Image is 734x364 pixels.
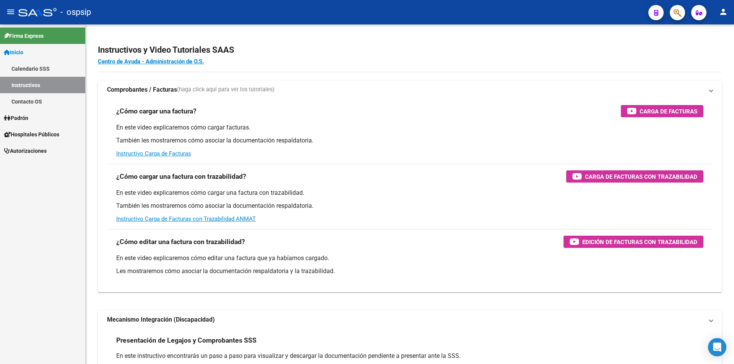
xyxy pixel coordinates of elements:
[98,311,722,329] mat-expansion-panel-header: Mecanismo Integración (Discapacidad)
[116,123,703,132] p: En este video explicaremos cómo cargar facturas.
[4,48,23,57] span: Inicio
[585,172,697,181] span: Carga de Facturas con Trazabilidad
[4,114,28,122] span: Padrón
[177,86,274,94] span: (haga click aquí para ver los tutoriales)
[116,189,703,197] p: En este video explicaremos cómo cargar una factura con trazabilidad.
[708,338,726,356] div: Open Intercom Messenger
[116,335,257,346] h3: Presentación de Legajos y Comprobantes SSS
[107,86,177,94] strong: Comprobantes / Facturas
[719,7,728,16] mat-icon: person
[98,99,722,292] div: Comprobantes / Facturas(haga click aquí para ver los tutoriales)
[60,4,91,21] span: - ospsip
[4,32,44,40] span: Firma Express
[98,58,204,65] a: Centro de Ayuda - Administración de O.S.
[582,237,697,247] span: Edición de Facturas con Trazabilidad
[4,130,59,139] span: Hospitales Públicos
[116,171,246,182] h3: ¿Cómo cargar una factura con trazabilidad?
[116,136,703,145] p: También les mostraremos cómo asociar la documentación respaldatoria.
[116,202,703,210] p: También les mostraremos cómo asociar la documentación respaldatoria.
[116,267,703,275] p: Les mostraremos cómo asociar la documentación respaldatoria y la trazabilidad.
[98,43,722,57] h2: Instructivos y Video Tutoriales SAAS
[640,107,697,116] span: Carga de Facturas
[116,236,245,247] h3: ¿Cómo editar una factura con trazabilidad?
[116,150,191,157] a: Instructivo Carga de Facturas
[116,106,196,116] h3: ¿Cómo cargar una factura?
[566,170,703,183] button: Carga de Facturas con Trazabilidad
[6,7,15,16] mat-icon: menu
[116,215,256,222] a: Instructivo Carga de Facturas con Trazabilidad ANMAT
[4,147,47,155] span: Autorizaciones
[563,236,703,248] button: Edición de Facturas con Trazabilidad
[621,105,703,117] button: Carga de Facturas
[98,81,722,99] mat-expansion-panel-header: Comprobantes / Facturas(haga click aquí para ver los tutoriales)
[116,254,703,262] p: En este video explicaremos cómo editar una factura que ya habíamos cargado.
[116,352,703,360] p: En este instructivo encontrarás un paso a paso para visualizar y descargar la documentación pendi...
[107,315,215,324] strong: Mecanismo Integración (Discapacidad)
